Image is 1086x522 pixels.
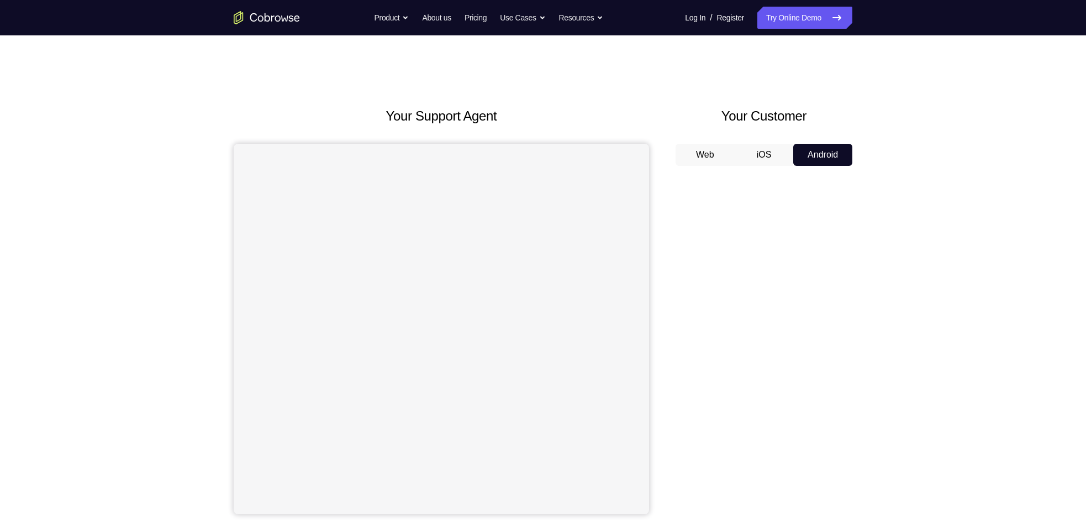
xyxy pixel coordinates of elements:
[559,7,604,29] button: Resources
[685,7,705,29] a: Log In
[375,7,409,29] button: Product
[710,11,712,24] span: /
[735,144,794,166] button: iOS
[234,11,300,24] a: Go to the home page
[422,7,451,29] a: About us
[234,106,649,126] h2: Your Support Agent
[757,7,852,29] a: Try Online Demo
[676,144,735,166] button: Web
[234,144,649,514] iframe: Agent
[465,7,487,29] a: Pricing
[717,7,744,29] a: Register
[793,144,852,166] button: Android
[676,106,852,126] h2: Your Customer
[500,7,545,29] button: Use Cases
